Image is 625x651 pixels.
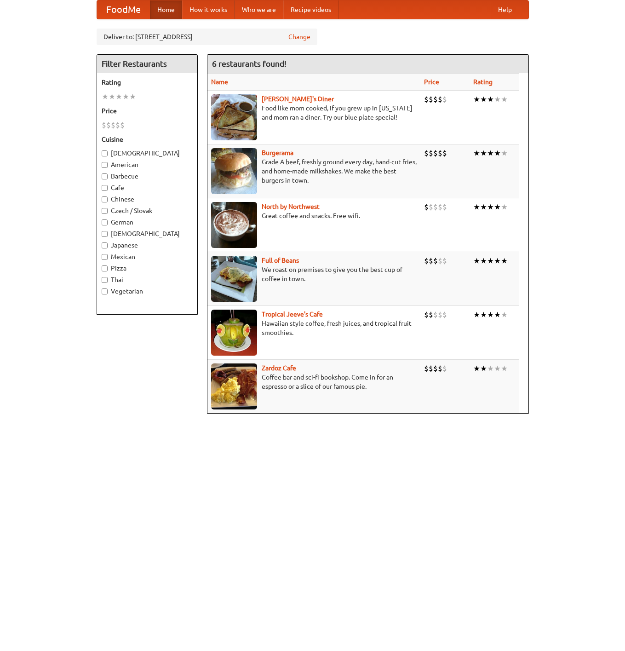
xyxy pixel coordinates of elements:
[115,120,120,130] li: $
[102,106,193,115] h5: Price
[150,0,182,19] a: Home
[102,288,108,294] input: Vegetarian
[211,211,417,220] p: Great coffee and snacks. Free wifi.
[424,78,439,86] a: Price
[473,94,480,104] li: ★
[429,148,433,158] li: $
[182,0,235,19] a: How it works
[102,252,193,261] label: Mexican
[115,92,122,102] li: ★
[487,148,494,158] li: ★
[102,195,193,204] label: Chinese
[262,203,320,210] b: North by Northwest
[429,363,433,374] li: $
[473,363,480,374] li: ★
[102,277,108,283] input: Thai
[97,29,317,45] div: Deliver to: [STREET_ADDRESS]
[433,202,438,212] li: $
[102,185,108,191] input: Cafe
[501,148,508,158] li: ★
[262,257,299,264] a: Full of Beans
[480,363,487,374] li: ★
[120,120,125,130] li: $
[211,256,257,302] img: beans.jpg
[102,241,193,250] label: Japanese
[102,231,108,237] input: [DEMOGRAPHIC_DATA]
[424,363,429,374] li: $
[102,149,193,158] label: [DEMOGRAPHIC_DATA]
[487,94,494,104] li: ★
[438,256,442,266] li: $
[494,94,501,104] li: ★
[122,92,129,102] li: ★
[106,120,111,130] li: $
[235,0,283,19] a: Who we are
[501,310,508,320] li: ★
[494,256,501,266] li: ★
[102,275,193,284] label: Thai
[438,363,442,374] li: $
[442,310,447,320] li: $
[102,160,193,169] label: American
[433,94,438,104] li: $
[494,202,501,212] li: ★
[494,148,501,158] li: ★
[501,94,508,104] li: ★
[97,0,150,19] a: FoodMe
[438,94,442,104] li: $
[480,148,487,158] li: ★
[473,148,480,158] li: ★
[262,364,296,372] a: Zardoz Cafe
[102,162,108,168] input: American
[442,256,447,266] li: $
[433,310,438,320] li: $
[102,208,108,214] input: Czech / Slovak
[424,148,429,158] li: $
[429,310,433,320] li: $
[211,78,228,86] a: Name
[494,363,501,374] li: ★
[109,92,115,102] li: ★
[102,287,193,296] label: Vegetarian
[442,148,447,158] li: $
[494,310,501,320] li: ★
[211,363,257,409] img: zardoz.jpg
[102,120,106,130] li: $
[438,148,442,158] li: $
[102,92,109,102] li: ★
[102,172,193,181] label: Barbecue
[429,256,433,266] li: $
[102,78,193,87] h5: Rating
[102,206,193,215] label: Czech / Slovak
[212,59,287,68] ng-pluralize: 6 restaurants found!
[102,264,193,273] label: Pizza
[262,311,323,318] b: Tropical Jeeve's Cafe
[262,95,334,103] a: [PERSON_NAME]'s Diner
[473,310,480,320] li: ★
[473,202,480,212] li: ★
[102,242,108,248] input: Japanese
[102,219,108,225] input: German
[473,256,480,266] li: ★
[102,150,108,156] input: [DEMOGRAPHIC_DATA]
[487,256,494,266] li: ★
[487,202,494,212] li: ★
[102,173,108,179] input: Barbecue
[429,94,433,104] li: $
[102,218,193,227] label: German
[433,148,438,158] li: $
[211,157,417,185] p: Grade A beef, freshly ground every day, hand-cut fries, and home-made milkshakes. We make the bes...
[211,202,257,248] img: north.jpg
[424,310,429,320] li: $
[283,0,338,19] a: Recipe videos
[480,94,487,104] li: ★
[442,202,447,212] li: $
[433,256,438,266] li: $
[102,254,108,260] input: Mexican
[211,94,257,140] img: sallys.jpg
[438,310,442,320] li: $
[97,55,197,73] h4: Filter Restaurants
[288,32,310,41] a: Change
[211,319,417,337] p: Hawaiian style coffee, fresh juices, and tropical fruit smoothies.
